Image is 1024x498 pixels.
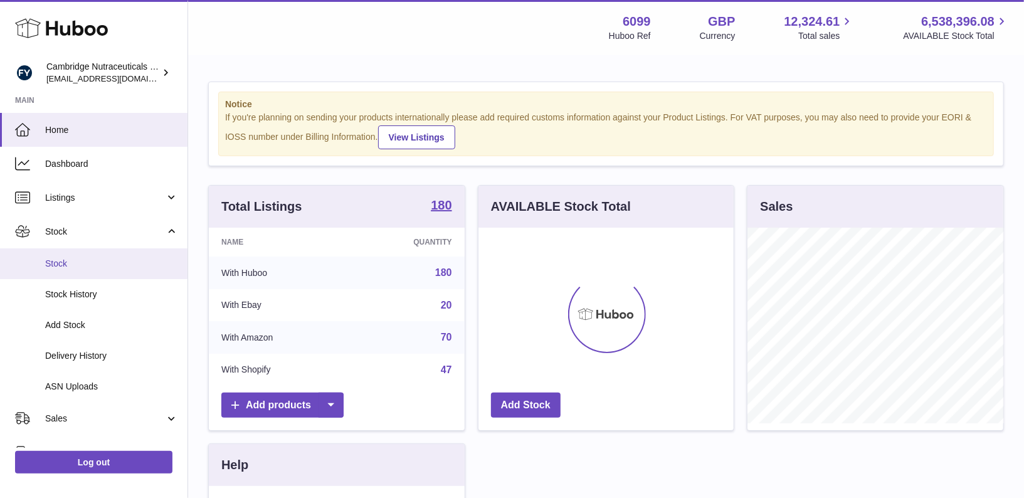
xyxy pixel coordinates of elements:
a: 47 [441,364,452,375]
span: [EMAIL_ADDRESS][DOMAIN_NAME] [46,73,184,83]
div: Cambridge Nutraceuticals Ltd [46,61,159,85]
a: 180 [431,199,451,214]
td: With Amazon [209,321,349,354]
strong: 180 [431,199,451,211]
span: 12,324.61 [784,13,840,30]
span: Delivery History [45,350,178,362]
td: With Shopify [209,354,349,386]
a: Add Stock [491,393,561,418]
h3: AVAILABLE Stock Total [491,198,631,215]
strong: GBP [708,13,735,30]
span: Dashboard [45,158,178,170]
div: Currency [700,30,736,42]
a: 20 [441,300,452,310]
img: huboo@camnutra.com [15,63,34,82]
a: Add products [221,393,344,418]
span: Listings [45,192,165,204]
h3: Total Listings [221,198,302,215]
strong: 6099 [623,13,651,30]
span: Sales [45,413,165,425]
span: Stock History [45,289,178,300]
a: View Listings [378,125,455,149]
span: Orders [45,447,165,458]
span: Stock [45,226,165,238]
h3: Help [221,457,248,474]
td: With Huboo [209,257,349,289]
a: 12,324.61 Total sales [784,13,854,42]
th: Name [209,228,349,257]
td: With Ebay [209,289,349,322]
div: Huboo Ref [609,30,651,42]
span: Add Stock [45,319,178,331]
a: 6,538,396.08 AVAILABLE Stock Total [903,13,1009,42]
span: Home [45,124,178,136]
th: Quantity [349,228,465,257]
div: If you're planning on sending your products internationally please add required customs informati... [225,112,987,149]
span: ASN Uploads [45,381,178,393]
span: 6,538,396.08 [921,13,995,30]
a: 180 [435,267,452,278]
span: Stock [45,258,178,270]
a: 70 [441,332,452,342]
h3: Sales [760,198,793,215]
strong: Notice [225,98,987,110]
a: Log out [15,451,172,474]
span: Total sales [798,30,854,42]
span: AVAILABLE Stock Total [903,30,1009,42]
